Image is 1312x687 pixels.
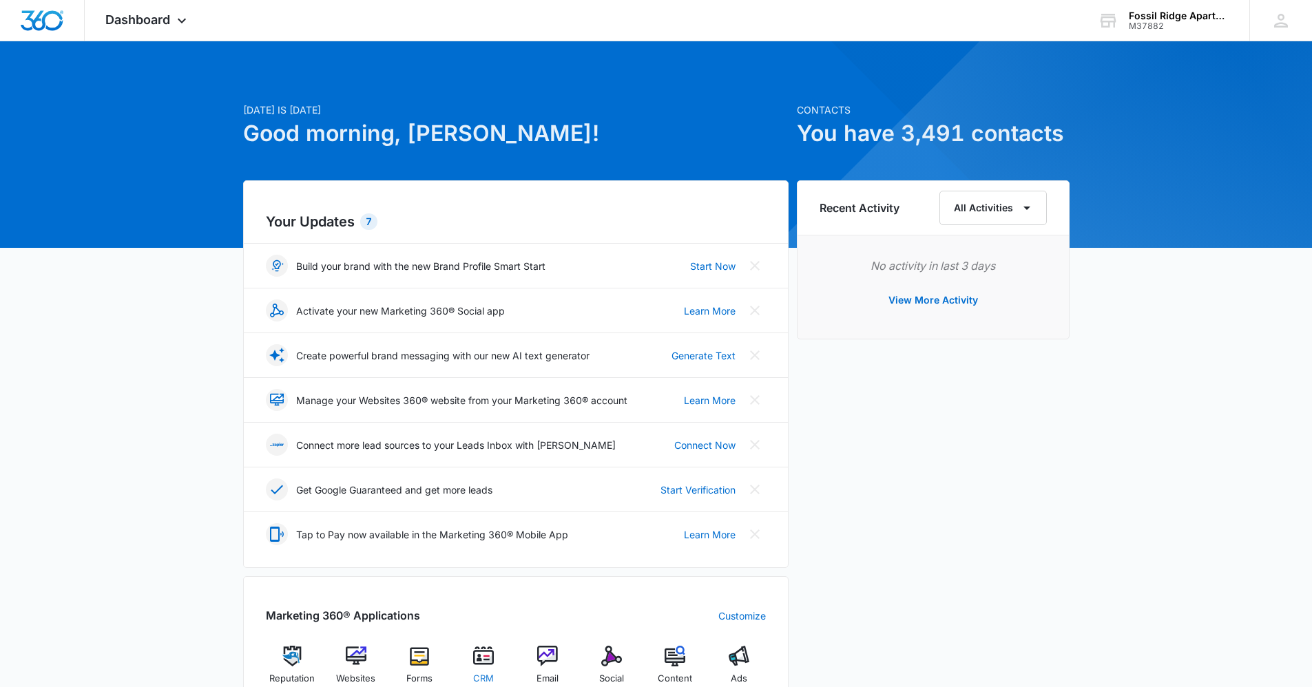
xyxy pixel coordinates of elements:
div: account id [1129,21,1229,31]
h1: Good morning, [PERSON_NAME]! [243,117,789,150]
div: account name [1129,10,1229,21]
p: Contacts [797,103,1070,117]
button: Close [744,389,766,411]
p: Manage your Websites 360® website from your Marketing 360® account [296,393,627,408]
a: Generate Text [671,348,736,363]
button: All Activities [939,191,1047,225]
button: Close [744,255,766,277]
a: Connect Now [674,438,736,452]
p: Connect more lead sources to your Leads Inbox with [PERSON_NAME] [296,438,616,452]
p: Tap to Pay now available in the Marketing 360® Mobile App [296,527,568,542]
span: Websites [336,672,375,686]
span: Social [599,672,624,686]
button: Close [744,344,766,366]
span: Email [537,672,559,686]
h6: Recent Activity [820,200,899,216]
p: No activity in last 3 days [820,257,1047,274]
a: Learn More [684,304,736,318]
button: View More Activity [875,284,992,317]
span: Forms [406,672,433,686]
span: Ads [731,672,747,686]
a: Customize [718,609,766,623]
span: CRM [473,672,494,686]
span: Content [658,672,692,686]
p: Activate your new Marketing 360® Social app [296,304,505,318]
p: Create powerful brand messaging with our new AI text generator [296,348,590,363]
button: Close [744,434,766,456]
h2: Your Updates [266,211,766,232]
button: Close [744,478,766,500]
a: Learn More [684,393,736,408]
span: Reputation [269,672,315,686]
button: Close [744,299,766,321]
h1: You have 3,491 contacts [797,117,1070,150]
button: Close [744,523,766,545]
p: Get Google Guaranteed and get more leads [296,483,492,497]
h2: Marketing 360® Applications [266,607,420,624]
div: 7 [360,213,377,230]
p: [DATE] is [DATE] [243,103,789,117]
p: Build your brand with the new Brand Profile Smart Start [296,259,545,273]
a: Start Now [690,259,736,273]
a: Start Verification [660,483,736,497]
a: Learn More [684,527,736,542]
span: Dashboard [105,12,170,27]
